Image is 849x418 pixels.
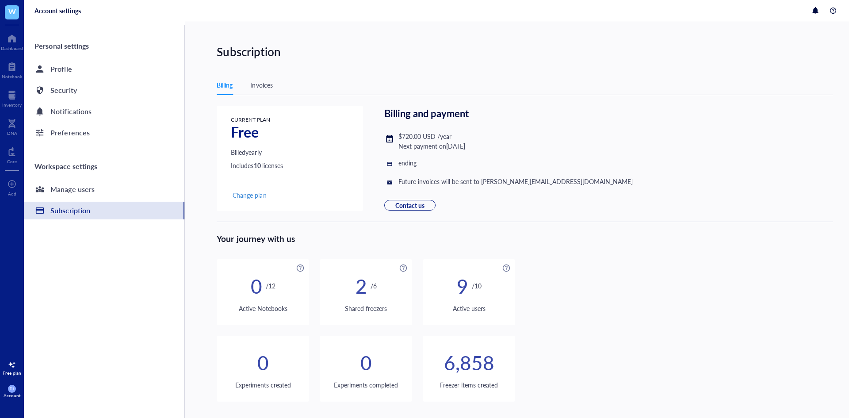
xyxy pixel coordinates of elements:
button: Change plan [231,190,268,200]
a: Notebook [2,60,22,79]
div: Billing and payment [384,106,633,121]
div: 0 [257,357,269,367]
a: Inventory [2,88,22,107]
a: Change plan [231,190,283,200]
div: Core [7,159,17,164]
a: Subscription [24,202,184,219]
div: Add [8,191,16,196]
div: Account settings [34,7,80,15]
div: 9 [457,281,468,291]
div: Free [231,127,283,137]
div: Workspace settings [24,156,184,177]
div: Personal settings [24,35,184,57]
a: DNA [7,116,17,136]
a: Notifications [24,103,184,120]
div: Notifications [50,105,91,118]
div: Experiments completed [320,380,412,390]
span: Change plan [233,191,266,199]
div: Shared freezers [320,303,412,313]
span: EH [10,387,15,391]
div: Invoices [250,80,272,90]
div: Preferences [50,127,89,139]
div: Subscription [217,42,847,61]
div: Free plan [3,370,21,376]
div: Freezer items created [423,380,515,390]
div: Includes licenses [231,161,283,170]
div: Billed yearly [231,147,283,157]
a: Profile [24,60,184,78]
div: Billing [217,80,233,90]
span: W [8,6,16,17]
div: ending [398,158,417,168]
a: Security [24,81,184,99]
button: Contact us [384,200,436,211]
div: 0 [360,357,372,367]
a: Core [7,145,17,164]
div: Active Notebooks [217,303,309,313]
div: DNA [7,130,17,136]
div: Account [4,393,21,398]
div: / 6 [371,281,377,291]
a: Manage users [24,180,184,198]
div: 6,858 [444,357,494,367]
span: Contact us [395,201,424,210]
div: Future invoices will be sent to [PERSON_NAME][EMAIL_ADDRESS][DOMAIN_NAME] [398,176,633,186]
div: $720.00 USD / year [398,131,451,141]
div: Active users [423,303,515,313]
div: Experiments created [217,380,309,390]
div: 0 [251,281,262,291]
div: Your journey with us [217,222,833,245]
a: Preferences [24,124,184,142]
div: Next payment on [DATE] [398,141,465,151]
div: Dashboard [1,46,23,51]
div: Manage users [50,183,94,196]
div: Inventory [2,102,22,107]
div: CURRENT PLAN [231,116,283,123]
div: Notebook [2,74,22,79]
div: Profile [50,63,72,75]
div: / 12 [266,281,275,291]
div: / 10 [472,281,482,291]
span: 10 [254,161,262,170]
div: Security [50,84,76,96]
a: Dashboard [1,31,23,51]
div: Subscription [50,204,90,217]
div: 2 [356,281,367,291]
